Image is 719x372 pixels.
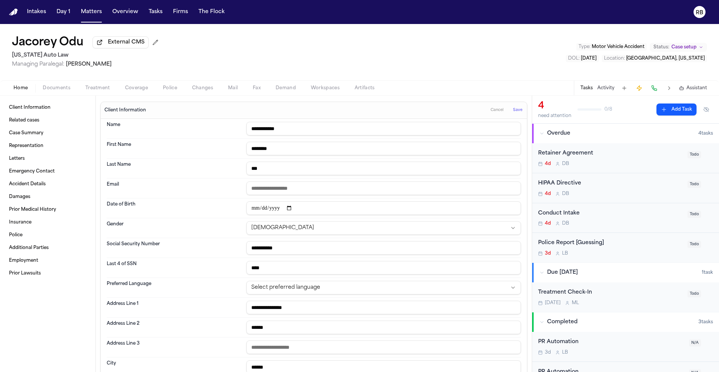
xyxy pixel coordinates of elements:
[192,85,213,91] span: Changes
[580,85,593,91] button: Tasks
[195,5,228,19] button: The Flock
[12,61,64,67] span: Managing Paralegal:
[355,85,375,91] span: Artifacts
[6,165,90,177] a: Emergency Contact
[85,85,110,91] span: Treatment
[12,36,84,49] button: Edit matter name
[650,43,707,52] button: Change status from Case setup
[6,267,90,279] a: Prior Lawsuits
[511,104,525,116] button: Save
[146,5,166,19] button: Tasks
[547,269,578,276] span: Due [DATE]
[6,178,90,190] a: Accident Details
[6,255,90,267] a: Employment
[545,349,551,355] span: 3d
[163,85,177,91] span: Police
[538,239,683,247] div: Police Report [Guessing]
[679,85,707,91] button: Assistant
[532,203,719,233] div: Open task: Conduct Intake
[9,168,55,174] span: Emergency Contact
[253,85,261,91] span: Fax
[602,55,707,62] button: Edit Location: Los Angeles, California
[9,130,43,136] span: Case Summary
[532,233,719,262] div: Open task: Police Report [Guessing]
[107,321,242,334] dt: Address Line 2
[597,85,615,91] button: Activity
[566,55,599,62] button: Edit DOL: 2021-10-10
[54,5,73,19] a: Day 1
[686,85,707,91] span: Assistant
[9,219,31,225] span: Insurance
[9,105,51,111] span: Client Information
[538,288,683,297] div: Treatment Check-In
[9,194,30,200] span: Damages
[532,263,719,282] button: Due [DATE]1task
[276,85,296,91] span: Demand
[6,114,90,126] a: Related cases
[6,191,90,203] a: Damages
[9,143,43,149] span: Representation
[538,113,571,119] div: need attention
[532,173,719,203] div: Open task: HIPAA Directive
[12,51,161,60] h2: [US_STATE] Auto Law
[545,191,551,197] span: 4d
[702,270,713,276] span: 1 task
[107,122,242,135] dt: Name
[491,108,504,113] span: Cancel
[545,250,551,256] span: 3d
[579,45,591,49] span: Type :
[6,229,90,241] a: Police
[562,191,569,197] span: D B
[6,153,90,165] a: Letters
[626,56,705,61] span: [GEOGRAPHIC_DATA], [US_STATE]
[545,220,551,226] span: 4d
[107,142,242,155] dt: First Name
[9,245,49,251] span: Additional Parties
[532,143,719,173] div: Open task: Retainer Agreement
[581,56,597,61] span: [DATE]
[562,161,569,167] span: D B
[6,242,90,254] a: Additional Parties
[311,85,340,91] span: Workspaces
[6,127,90,139] a: Case Summary
[671,44,697,50] span: Case setup
[107,162,242,175] dt: Last Name
[109,5,141,19] a: Overview
[538,209,683,218] div: Conduct Intake
[107,340,242,354] dt: Address Line 3
[9,156,25,162] span: Letters
[688,241,701,248] span: Todo
[107,241,242,255] dt: Social Security Number
[545,300,561,306] span: [DATE]
[532,312,719,332] button: Completed3tasks
[649,83,659,93] button: Make a Call
[170,5,191,19] button: Firms
[24,5,49,19] a: Intakes
[688,181,701,188] span: Todo
[103,107,148,113] h3: Client Information
[13,85,28,91] span: Home
[634,83,644,93] button: Create Immediate Task
[619,83,629,93] button: Add Task
[228,85,238,91] span: Mail
[488,104,506,116] button: Cancel
[9,258,38,264] span: Employment
[107,281,242,294] dt: Preferred Language
[12,36,84,49] h1: Jacorey Odu
[545,161,551,167] span: 4d
[9,9,18,16] img: Finch Logo
[9,270,41,276] span: Prior Lawsuits
[696,10,703,15] text: RB
[107,181,242,195] dt: Email
[108,39,145,46] span: External CMS
[532,282,719,312] div: Open task: Treatment Check-In
[9,181,46,187] span: Accident Details
[6,102,90,114] a: Client Information
[92,36,149,48] button: External CMS
[689,339,701,346] span: N/A
[107,201,242,215] dt: Date of Birth
[9,9,18,16] a: Home
[125,85,148,91] span: Coverage
[43,85,70,91] span: Documents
